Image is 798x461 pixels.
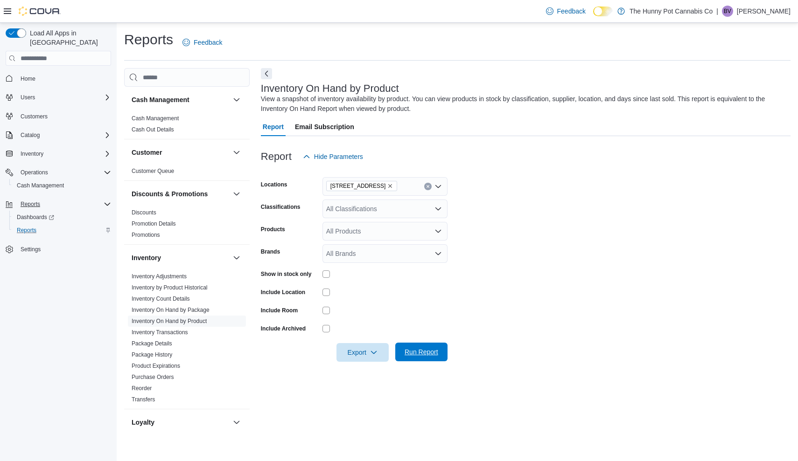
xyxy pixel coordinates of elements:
[263,117,284,136] span: Report
[21,246,41,253] span: Settings
[124,113,250,139] div: Cash Management
[6,68,111,280] nav: Complex example
[434,227,442,235] button: Open list of options
[314,152,363,161] span: Hide Parameters
[132,95,229,104] button: Cash Management
[261,325,306,332] label: Include Archived
[724,6,731,17] span: BV
[17,148,47,159] button: Inventory
[17,182,64,189] span: Cash Management
[295,117,354,136] span: Email Subscription
[17,199,44,210] button: Reports
[21,131,40,139] span: Catalog
[194,38,222,47] span: Feedback
[132,340,172,347] a: Package Details
[13,225,111,236] span: Reports
[21,113,48,120] span: Customers
[2,198,115,211] button: Reports
[21,200,40,208] span: Reports
[132,189,208,199] h3: Discounts & Promotions
[17,167,52,178] button: Operations
[17,167,111,178] span: Operations
[132,253,229,262] button: Inventory
[593,7,613,16] input: Dark Mode
[124,271,250,409] div: Inventory
[261,151,292,162] h3: Report
[17,111,51,122] a: Customers
[261,181,287,188] label: Locations
[132,95,189,104] h3: Cash Management
[17,130,111,141] span: Catalog
[434,205,442,213] button: Open list of options
[261,289,305,296] label: Include Location
[17,199,111,210] span: Reports
[716,6,718,17] p: |
[434,183,442,190] button: Open list of options
[17,72,111,84] span: Home
[17,213,54,221] span: Dashboards
[132,189,229,199] button: Discounts & Promotions
[132,374,174,380] a: Purchase Orders
[179,33,226,52] a: Feedback
[261,83,399,94] h3: Inventory On Hand by Product
[9,211,115,224] a: Dashboards
[261,226,285,233] label: Products
[231,147,242,158] button: Customer
[132,273,187,280] a: Inventory Adjustments
[424,183,432,190] button: Clear input
[231,188,242,200] button: Discounts & Promotions
[737,6,791,17] p: [PERSON_NAME]
[19,7,61,16] img: Cova
[132,148,162,157] h3: Customer
[231,94,242,105] button: Cash Management
[2,242,115,256] button: Settings
[336,343,389,362] button: Export
[132,126,174,133] a: Cash Out Details
[326,181,398,191] span: 2500 Hurontario St
[2,110,115,123] button: Customers
[13,212,111,223] span: Dashboards
[2,71,115,85] button: Home
[387,183,393,189] button: Remove 2500 Hurontario St from selection in this group
[21,94,35,101] span: Users
[261,270,312,278] label: Show in stock only
[132,307,210,313] a: Inventory On Hand by Package
[132,115,179,122] a: Cash Management
[132,318,207,324] a: Inventory On Hand by Product
[13,225,40,236] a: Reports
[124,30,173,49] h1: Reports
[9,179,115,192] button: Cash Management
[132,296,190,302] a: Inventory Count Details
[21,169,48,176] span: Operations
[261,94,786,114] div: View a snapshot of inventory availability by product. You can view products in stock by classific...
[13,180,68,191] a: Cash Management
[405,347,438,357] span: Run Report
[2,129,115,142] button: Catalog
[17,110,111,122] span: Customers
[132,148,229,157] button: Customer
[132,220,176,227] a: Promotion Details
[17,130,43,141] button: Catalog
[2,147,115,160] button: Inventory
[132,351,172,358] a: Package History
[132,232,160,238] a: Promotions
[330,181,386,191] span: [STREET_ADDRESS]
[342,343,383,362] span: Export
[13,180,111,191] span: Cash Management
[132,168,174,174] a: Customer Queue
[434,250,442,257] button: Open list of options
[17,92,39,103] button: Users
[630,6,713,17] p: The Hunny Pot Cannabis Co
[17,73,39,84] a: Home
[26,28,111,47] span: Load All Apps in [GEOGRAPHIC_DATA]
[395,343,448,361] button: Run Report
[261,68,272,79] button: Next
[132,385,152,392] a: Reorder
[17,227,36,234] span: Reports
[2,91,115,104] button: Users
[132,418,229,427] button: Loyalty
[21,150,43,158] span: Inventory
[542,2,589,21] a: Feedback
[722,6,733,17] div: Billy Van Dam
